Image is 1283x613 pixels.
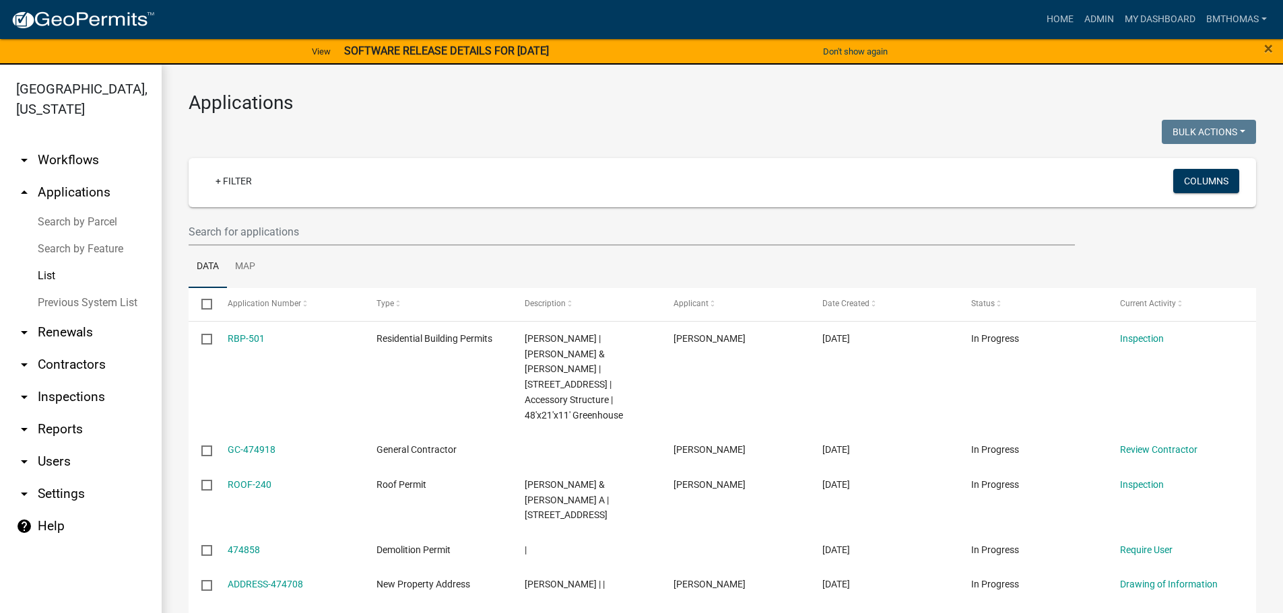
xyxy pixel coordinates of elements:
span: In Progress [971,579,1019,589]
a: Map [227,246,263,289]
span: Michael [673,579,746,589]
span: General Contractor [376,444,457,455]
span: Hoffman Tony J & Teri A | 5404 S US 31 [525,479,609,521]
datatable-header-cell: Current Activity [1107,288,1256,320]
span: 09/07/2025 [822,544,850,555]
button: Bulk Actions [1162,120,1256,144]
span: New Property Address [376,579,470,589]
span: Description [525,299,566,308]
a: View [306,40,336,63]
a: My Dashboard [1119,7,1201,32]
span: Roof Permit [376,479,426,490]
button: Don't show again [818,40,893,63]
button: Columns [1173,169,1239,193]
a: ROOF-240 [228,479,271,490]
span: Type [376,299,394,308]
h3: Applications [189,92,1256,114]
a: Inspection [1120,333,1164,344]
a: GC-474918 [228,444,275,455]
i: arrow_drop_down [16,454,32,470]
a: Review Contractor [1120,444,1197,455]
a: 474858 [228,544,260,555]
span: In Progress [971,333,1019,344]
datatable-header-cell: Description [512,288,661,320]
strong: SOFTWARE RELEASE DETAILS FOR [DATE] [344,44,549,57]
span: Current Activity [1120,299,1176,308]
i: arrow_drop_down [16,324,32,340]
span: Status [971,299,995,308]
a: + Filter [205,169,263,193]
a: RBP-501 [228,333,265,344]
span: 09/08/2025 [822,444,850,455]
i: arrow_drop_down [16,152,32,168]
datatable-header-cell: Status [958,288,1107,320]
span: Michael Milroy | | [525,579,605,589]
span: 09/08/2025 [822,333,850,344]
span: | [525,544,527,555]
span: Application Number [228,299,301,308]
i: arrow_drop_down [16,421,32,437]
a: Admin [1079,7,1119,32]
i: arrow_drop_down [16,357,32,373]
i: arrow_drop_down [16,486,32,502]
span: In Progress [971,544,1019,555]
span: William Burdine [673,444,746,455]
a: Home [1041,7,1079,32]
span: Applicant [673,299,709,308]
a: ADDRESS-474708 [228,579,303,589]
a: Require User [1120,544,1173,555]
datatable-header-cell: Date Created [810,288,958,320]
button: Close [1264,40,1273,57]
a: bmthomas [1201,7,1272,32]
span: Kenny Whited [673,333,746,344]
span: Glen wagler [673,479,746,490]
a: Drawing of Information [1120,579,1218,589]
span: In Progress [971,444,1019,455]
datatable-header-cell: Applicant [661,288,810,320]
input: Search for applications [189,218,1075,246]
span: Demolition Permit [376,544,451,555]
datatable-header-cell: Application Number [214,288,363,320]
span: In Progress [971,479,1019,490]
span: Date Created [822,299,869,308]
datatable-header-cell: Type [363,288,512,320]
i: arrow_drop_down [16,389,32,405]
span: Residential Building Permits [376,333,492,344]
datatable-header-cell: Select [189,288,214,320]
a: Inspection [1120,479,1164,490]
i: help [16,518,32,534]
i: arrow_drop_up [16,184,32,201]
span: × [1264,39,1273,58]
span: Kenny Whited | Kenny & Brenda Whited | 5220 S US 31 PERU, IN 46970 | Accessory Structure | 48'x21... [525,333,623,421]
a: Data [189,246,227,289]
span: 09/08/2025 [822,479,850,490]
span: 09/06/2025 [822,579,850,589]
